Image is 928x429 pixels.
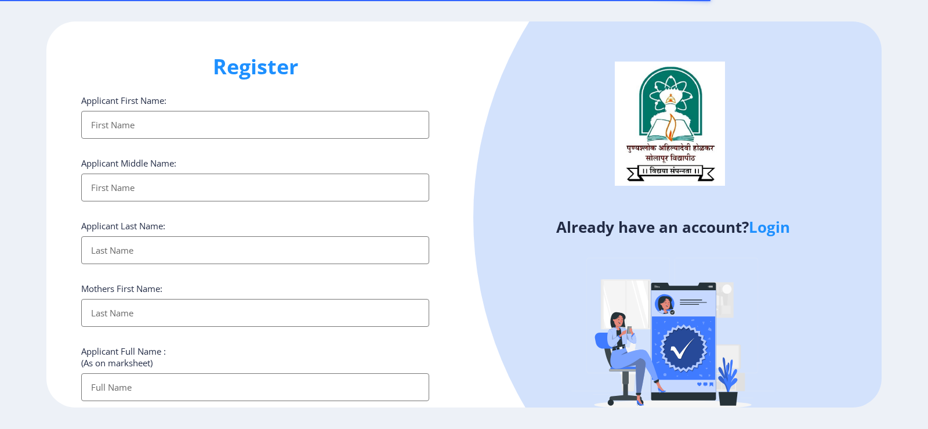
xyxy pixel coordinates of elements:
label: Applicant Middle Name: [81,157,176,169]
label: Mothers First Name: [81,283,162,294]
input: Last Name [81,299,429,327]
img: logo [615,62,725,186]
label: Applicant First Name: [81,95,166,106]
a: Login [749,217,790,237]
input: First Name [81,174,429,201]
input: Full Name [81,373,429,401]
label: Applicant Full Name : (As on marksheet) [81,345,166,369]
input: Last Name [81,236,429,264]
h4: Already have an account? [473,218,873,236]
input: First Name [81,111,429,139]
label: Applicant Last Name: [81,220,165,232]
h1: Register [81,53,429,81]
